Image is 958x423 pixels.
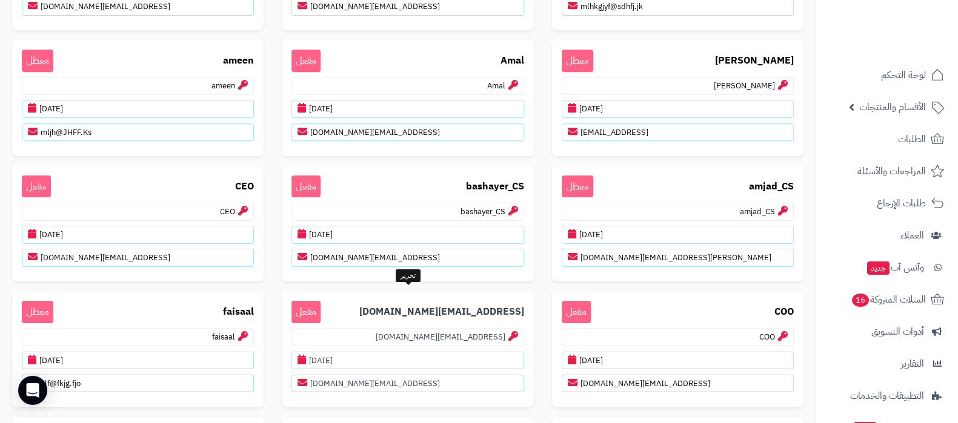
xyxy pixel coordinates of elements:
[22,123,254,142] p: mljh@JHFF.Ks
[22,77,254,95] p: ameen
[898,131,926,148] span: الطلبات
[291,77,524,95] p: Amal
[291,328,524,346] p: [EMAIL_ADDRESS][DOMAIN_NAME]
[857,163,926,180] span: المراجعات والأسئلة
[823,125,951,154] a: الطلبات
[562,328,794,346] p: COO
[552,40,803,156] a: [PERSON_NAME] معطل[PERSON_NAME][DATE][EMAIL_ADDRESS]
[562,123,794,142] p: [EMAIL_ADDRESS]
[291,100,524,118] p: [DATE]
[866,259,924,276] span: وآتس آب
[223,305,254,319] b: faisaal
[291,175,321,198] span: مفعل
[851,291,926,308] span: السلات المتروكة
[562,203,794,221] p: amjad_CS
[466,180,524,194] b: bashayer_CS
[22,375,254,393] p: fjlf@fkjg.fjo
[823,285,951,314] a: السلات المتروكة16
[552,166,803,282] a: amjad_CS معطلamjad_CS[DATE][PERSON_NAME][EMAIL_ADDRESS][DOMAIN_NAME]
[901,355,924,372] span: التقارير
[291,249,524,267] p: [EMAIL_ADDRESS][DOMAIN_NAME]
[22,203,254,221] p: CEO
[291,50,321,72] span: مفعل
[562,375,794,393] p: [EMAIL_ADDRESS][DOMAIN_NAME]
[877,195,926,212] span: طلبات الإرجاع
[823,61,951,90] a: لوحة التحكم
[22,352,254,370] p: [DATE]
[823,253,951,282] a: وآتس آبجديد
[291,123,524,142] p: [EMAIL_ADDRESS][DOMAIN_NAME]
[871,323,924,340] span: أدوات التسويق
[823,317,951,346] a: أدوات التسويق
[823,381,951,410] a: التطبيقات والخدمات
[562,352,794,370] p: [DATE]
[552,291,803,407] a: COO مفعلCOO[DATE][EMAIL_ADDRESS][DOMAIN_NAME]
[562,301,591,323] span: مفعل
[823,349,951,378] a: التقارير
[18,376,47,405] div: Open Intercom Messenger
[22,100,254,118] p: [DATE]
[859,99,926,116] span: الأقسام والمنتجات
[715,54,794,68] b: [PERSON_NAME]
[562,77,794,95] p: [PERSON_NAME]
[881,67,926,84] span: لوحة التحكم
[562,249,794,267] p: [PERSON_NAME][EMAIL_ADDRESS][DOMAIN_NAME]
[562,175,593,198] span: معطل
[235,180,254,194] b: CEO
[501,54,524,68] b: Amal
[823,221,951,250] a: العملاء
[12,166,264,282] a: CEO مفعلCEO[DATE][EMAIL_ADDRESS][DOMAIN_NAME]
[823,157,951,186] a: المراجعات والأسئلة
[867,261,890,275] span: جديد
[900,227,924,244] span: العملاء
[22,249,254,267] p: [EMAIL_ADDRESS][DOMAIN_NAME]
[22,175,51,198] span: مفعل
[852,293,869,307] span: 16
[282,291,533,407] a: [EMAIL_ADDRESS][DOMAIN_NAME] مفعل[EMAIL_ADDRESS][DOMAIN_NAME][DATE][EMAIL_ADDRESS][DOMAIN_NAME]
[291,226,524,244] p: [DATE]
[359,305,524,319] b: [EMAIL_ADDRESS][DOMAIN_NAME]
[291,203,524,221] p: bashayer_CS
[223,54,254,68] b: ameen
[282,166,533,282] a: bashayer_CS مفعلbashayer_CS[DATE][EMAIL_ADDRESS][DOMAIN_NAME]
[749,180,794,194] b: amjad_CS
[291,352,524,370] p: [DATE]
[22,226,254,244] p: [DATE]
[291,375,524,393] p: [EMAIL_ADDRESS][DOMAIN_NAME]
[562,50,593,72] span: معطل
[12,40,264,156] a: ameen معطلameen[DATE]mljh@JHFF.Ks
[291,301,321,323] span: مفعل
[562,226,794,244] p: [DATE]
[562,100,794,118] p: [DATE]
[22,301,53,323] span: معطل
[22,328,254,346] p: faisaal
[22,50,53,72] span: معطل
[282,40,533,156] a: Amal مفعلAmal[DATE][EMAIL_ADDRESS][DOMAIN_NAME]
[823,189,951,218] a: طلبات الإرجاع
[774,305,794,319] b: COO
[396,269,421,283] div: تحرير
[850,387,924,404] span: التطبيقات والخدمات
[12,291,264,407] a: faisaal معطلfaisaal[DATE]fjlf@fkjg.fjo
